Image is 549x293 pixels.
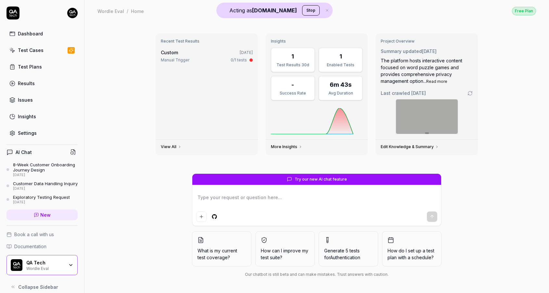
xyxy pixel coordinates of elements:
[18,130,37,136] div: Settings
[13,181,78,186] div: Customer Data Handling Inquiry
[231,57,247,63] div: 0/1 tests
[6,181,78,191] a: Customer Data Handling Inquiry[DATE]
[422,48,437,54] time: [DATE]
[512,7,536,15] div: Free Plan
[240,50,253,55] time: [DATE]
[6,195,78,204] a: Exploratory Testing Request[DATE]
[18,47,44,54] div: Test Cases
[14,231,54,238] span: Book a call with us
[13,173,78,177] div: [DATE]
[196,211,207,222] button: Add attachment
[339,52,342,61] div: 1
[411,90,426,96] time: [DATE]
[295,176,347,182] span: Try our new AI chat feature
[261,247,309,261] span: How can I improve my test suite?
[192,231,251,266] button: What is my current test coverage?
[6,243,78,250] a: Documentation
[13,200,70,205] div: [DATE]
[26,260,64,266] div: QA Tech
[18,30,43,37] div: Dashboard
[18,284,58,290] span: Collapse Sidebar
[382,231,441,266] button: How do I set up a test plan with a schedule?
[381,58,462,84] span: The platform hosts interactive content focused on word puzzle games and provides comprehensive pr...
[319,231,378,266] button: Generate 5 tests forAuthentication
[16,149,32,156] h4: AI Chat
[6,44,78,57] a: Test Cases
[6,255,78,275] button: QA Tech LogoQA TechWordle Eval
[302,5,320,16] button: Stop
[6,210,78,220] a: New
[6,27,78,40] a: Dashboard
[381,144,439,149] a: Edit Knowledge & Summary
[6,94,78,106] a: Issues
[6,162,78,177] a: 8-Week Customer Onboarding Journey Design[DATE]
[426,79,447,84] button: Read more
[18,63,42,70] div: Test Plans
[323,90,358,96] div: Avg Duration
[161,50,178,55] span: Custom
[512,6,536,15] a: Free Plan
[14,243,46,250] span: Documentation
[13,162,78,173] div: 8-Week Customer Onboarding Journey Design
[18,113,36,120] div: Insights
[291,52,294,61] div: 1
[161,144,182,149] a: View All
[11,259,22,271] img: QA Tech Logo
[161,57,189,63] div: Manual Trigger
[275,90,311,96] div: Success Rate
[26,265,64,271] div: Wordle Eval
[324,248,360,260] span: Generate 5 tests for Authentication
[97,8,124,14] div: Wordle Eval
[127,8,128,14] div: /
[467,91,473,96] a: Go to crawling settings
[6,110,78,123] a: Insights
[6,77,78,90] a: Results
[6,60,78,73] a: Test Plans
[271,39,363,44] h3: Insights
[381,90,426,96] span: Last crawled
[131,8,144,14] div: Home
[6,231,78,238] a: Book a call with us
[161,39,253,44] h3: Recent Test Results
[13,195,70,200] div: Exploratory Testing Request
[388,247,436,261] span: How do I set up a test plan with a schedule?
[6,127,78,139] a: Settings
[160,48,254,64] a: Custom[DATE]Manual Trigger0/1 tests
[18,80,35,87] div: Results
[192,272,441,277] div: Our chatbot is still beta and can make mistakes. Trust answers with caution.
[40,211,51,218] span: New
[396,99,458,134] img: Screenshot
[255,231,315,266] button: How can I improve my test suite?
[381,48,422,54] span: Summary updated
[291,80,294,89] div: -
[198,247,246,261] span: What is my current test coverage?
[381,39,473,44] h3: Project Overview
[323,62,358,68] div: Enabled Tests
[330,80,351,89] div: 6m 43s
[275,62,311,68] div: Test Results 30d
[271,144,302,149] a: More Insights
[67,8,78,18] img: 7ccf6c19-61ad-4a6c-8811-018b02a1b829.jpg
[18,96,33,103] div: Issues
[13,186,78,191] div: [DATE]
